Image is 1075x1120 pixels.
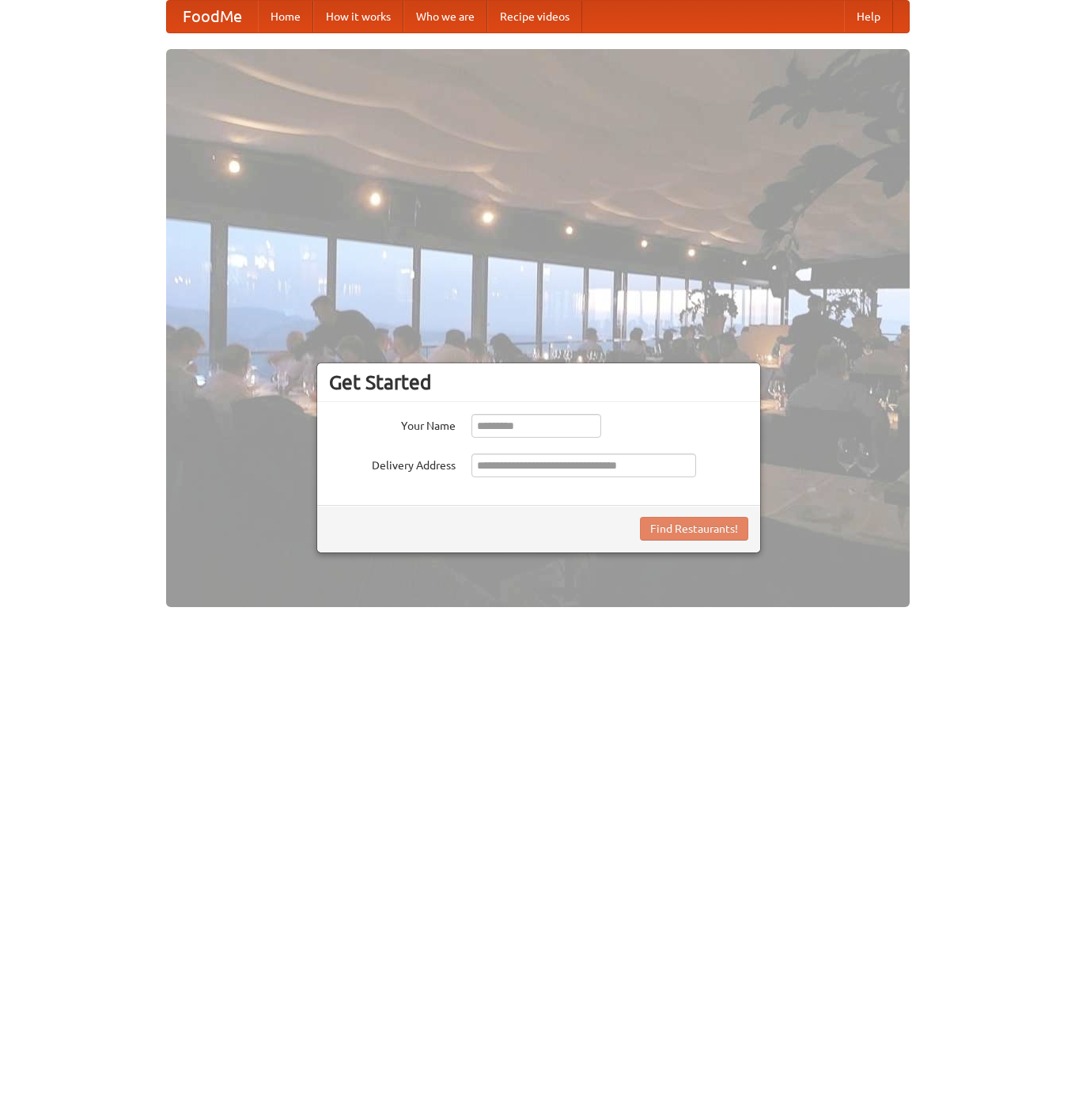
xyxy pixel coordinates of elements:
[329,454,456,473] label: Delivery Address
[167,1,258,32] a: FoodMe
[640,517,748,541] button: Find Restaurants!
[329,414,456,434] label: Your Name
[487,1,582,32] a: Recipe videos
[258,1,313,32] a: Home
[329,370,748,394] h3: Get Started
[313,1,403,32] a: How it works
[403,1,487,32] a: Who we are
[844,1,893,32] a: Help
